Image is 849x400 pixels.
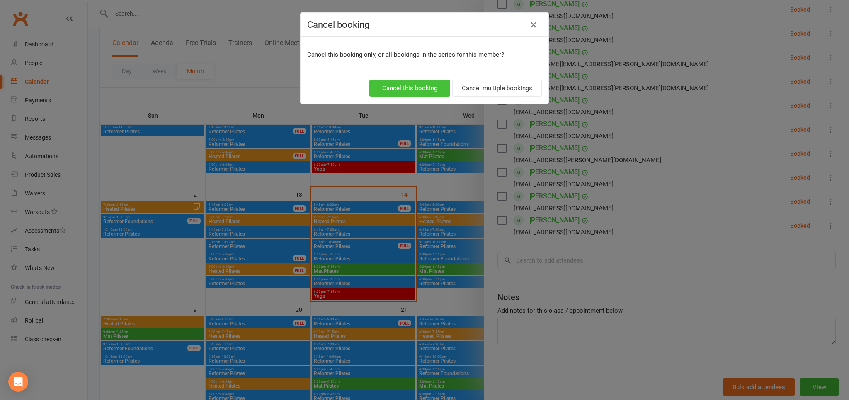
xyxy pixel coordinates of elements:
button: Cancel this booking [369,80,450,97]
p: Cancel this booking only, or all bookings in the series for this member? [307,50,542,60]
button: Close [527,18,540,31]
h4: Cancel booking [307,19,542,30]
button: Cancel multiple bookings [452,80,542,97]
div: Open Intercom Messenger [8,372,28,392]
